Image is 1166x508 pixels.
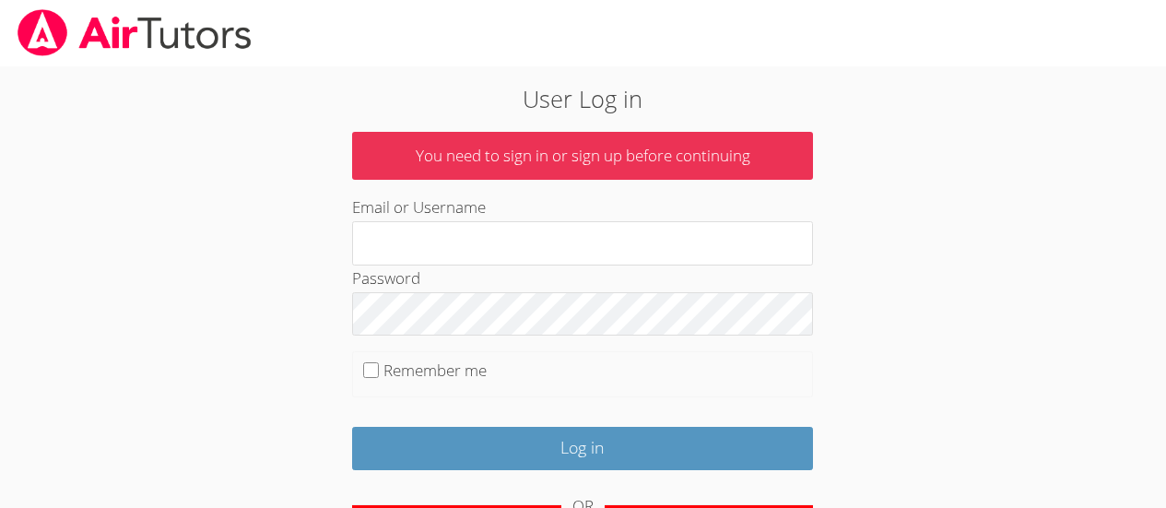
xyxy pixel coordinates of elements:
[352,132,813,181] p: You need to sign in or sign up before continuing
[352,196,486,218] label: Email or Username
[16,9,253,56] img: airtutors_banner-c4298cdbf04f3fff15de1276eac7730deb9818008684d7c2e4769d2f7ddbe033.png
[352,427,813,470] input: Log in
[383,360,487,381] label: Remember me
[268,81,898,116] h2: User Log in
[352,267,420,289] label: Password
